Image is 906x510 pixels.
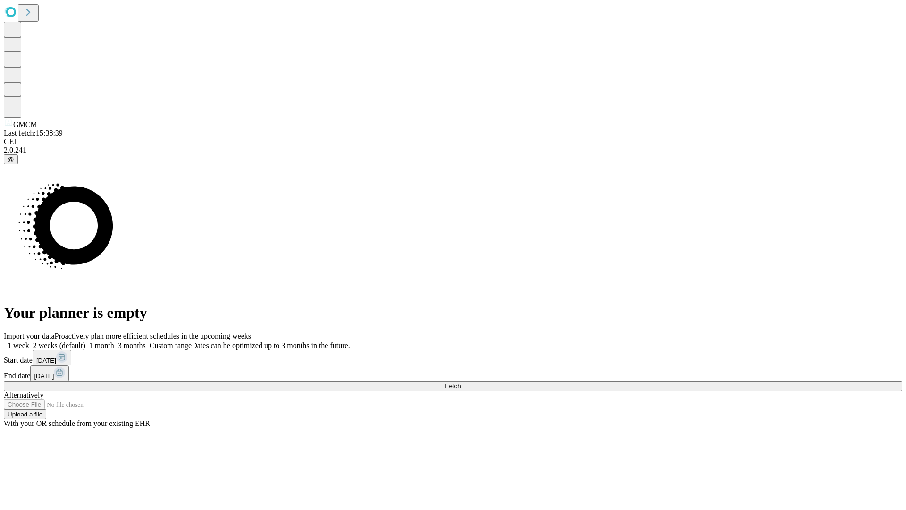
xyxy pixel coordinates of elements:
[36,357,56,364] span: [DATE]
[4,304,902,322] h1: Your planner is empty
[89,341,114,349] span: 1 month
[55,332,253,340] span: Proactively plan more efficient schedules in the upcoming weeks.
[4,419,150,427] span: With your OR schedule from your existing EHR
[4,350,902,365] div: Start date
[33,350,71,365] button: [DATE]
[8,341,29,349] span: 1 week
[118,341,146,349] span: 3 months
[33,341,85,349] span: 2 weeks (default)
[34,373,54,380] span: [DATE]
[4,365,902,381] div: End date
[4,381,902,391] button: Fetch
[150,341,192,349] span: Custom range
[4,129,63,137] span: Last fetch: 15:38:39
[4,146,902,154] div: 2.0.241
[4,391,43,399] span: Alternatively
[445,382,461,390] span: Fetch
[4,137,902,146] div: GEI
[30,365,69,381] button: [DATE]
[13,120,37,128] span: GMCM
[4,332,55,340] span: Import your data
[192,341,350,349] span: Dates can be optimized up to 3 months in the future.
[8,156,14,163] span: @
[4,409,46,419] button: Upload a file
[4,154,18,164] button: @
